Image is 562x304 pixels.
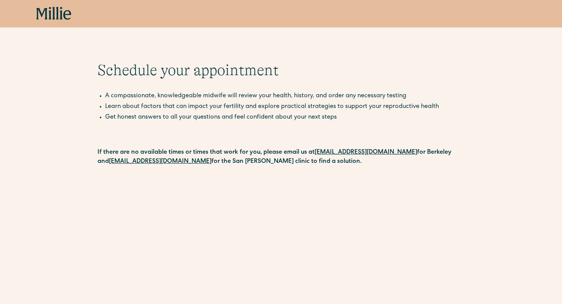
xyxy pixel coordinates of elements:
[97,124,465,133] p: ‍
[97,61,465,79] h1: Schedule your appointment
[105,113,465,122] li: Get honest answers to all your questions and feel confident about your next steps
[97,133,465,142] p: ‍
[211,159,362,165] strong: for the San [PERSON_NAME] clinic to find a solution.
[109,159,211,165] a: [EMAIL_ADDRESS][DOMAIN_NAME]
[105,92,465,101] li: A compassionate, knowledgeable midwife will review your health, history, and order any necessary ...
[97,150,315,156] strong: If there are no available times or times that work for you, please email us at
[105,102,465,111] li: Learn about factors that can impact your fertility and explore practical strategies to support yo...
[315,150,417,156] a: [EMAIL_ADDRESS][DOMAIN_NAME]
